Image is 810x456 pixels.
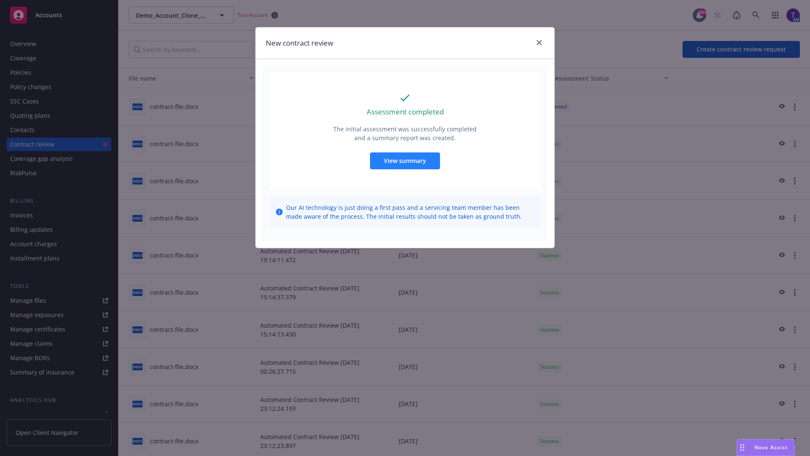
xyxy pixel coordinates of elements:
p: The initial assessment was successfully completed and a summary report was created. [332,125,478,142]
span: View summary [384,157,426,165]
div: Drag to move [737,440,748,456]
h1: New contract review [266,38,333,49]
p: Assessment completed [367,106,444,117]
button: View summary [370,152,440,169]
button: Nova Assist [737,439,795,456]
span: Nova Assist [754,444,788,451]
span: Our AI technology is just doing a first pass and a servicing team member has been made aware of t... [286,203,534,221]
a: close [534,38,544,48]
